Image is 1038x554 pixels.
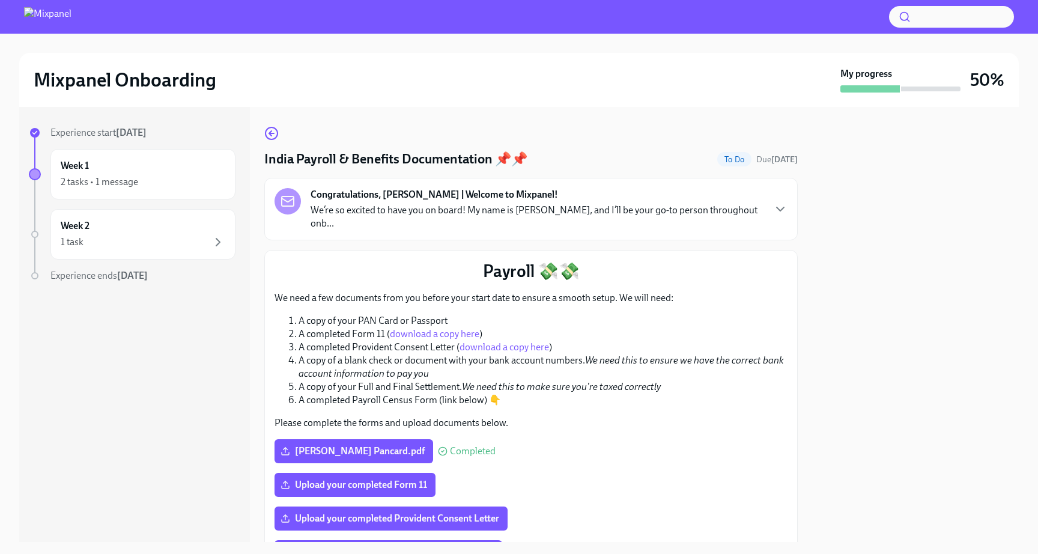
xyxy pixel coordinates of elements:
[61,219,90,233] h6: Week 2
[450,446,496,456] span: Completed
[275,260,788,282] p: Payroll 💸💸
[34,68,216,92] h2: Mixpanel Onboarding
[50,270,148,281] span: Experience ends
[283,479,427,491] span: Upload your completed Form 11
[299,394,788,407] li: A completed Payroll Census Form (link below) 👇
[283,445,425,457] span: [PERSON_NAME] Pancard.pdf
[275,439,433,463] label: [PERSON_NAME] Pancard.pdf
[29,126,235,139] a: Experience start[DATE]
[275,507,508,531] label: Upload your completed Provident Consent Letter
[299,314,788,327] li: A copy of your PAN Card or Passport
[275,473,436,497] label: Upload your completed Form 11
[299,354,788,380] li: A copy of a blank check or document with your bank account numbers.
[50,127,147,138] span: Experience start
[970,69,1004,91] h3: 50%
[275,416,788,430] p: Please complete the forms and upload documents below.
[460,341,549,353] a: download a copy here
[756,154,798,165] span: Due
[116,127,147,138] strong: [DATE]
[61,159,89,172] h6: Week 1
[264,150,527,168] h4: India Payroll & Benefits Documentation 📌📌
[29,209,235,260] a: Week 21 task
[771,154,798,165] strong: [DATE]
[756,154,798,165] span: September 20th, 2025 21:30
[283,513,499,525] span: Upload your completed Provident Consent Letter
[840,67,892,81] strong: My progress
[311,188,558,201] strong: Congratulations, [PERSON_NAME] | Welcome to Mixpanel!
[299,341,788,354] li: A completed Provident Consent Letter ( )
[717,155,751,164] span: To Do
[117,270,148,281] strong: [DATE]
[61,236,83,249] div: 1 task
[275,291,788,305] p: We need a few documents from you before your start date to ensure a smooth setup. We will need:
[299,380,788,394] li: A copy of your Full and Final Settlement.
[29,149,235,199] a: Week 12 tasks • 1 message
[311,204,763,230] p: We’re so excited to have you on board! My name is [PERSON_NAME], and I’ll be your go-to person th...
[390,328,479,339] a: download a copy here
[61,175,138,189] div: 2 tasks • 1 message
[299,327,788,341] li: A completed Form 11 ( )
[24,7,71,26] img: Mixpanel
[462,381,661,392] em: We need this to make sure you're taxed correctly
